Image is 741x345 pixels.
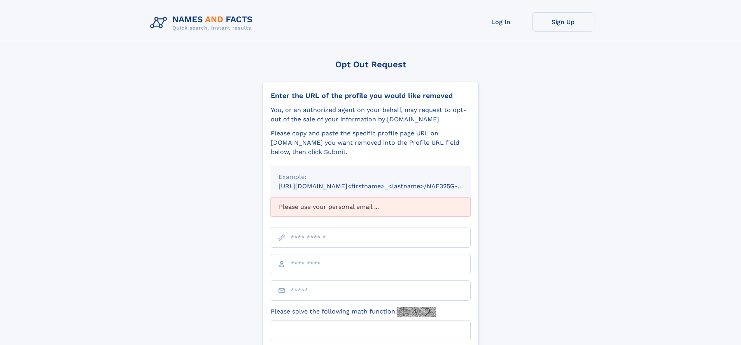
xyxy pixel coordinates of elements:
div: Example: [279,172,463,182]
div: Enter the URL of the profile you would like removed [271,91,471,100]
div: Please use your personal email ... [271,197,471,217]
small: [URL][DOMAIN_NAME]<firstname>_<lastname>/NAF325G-xxxxxxxx [279,182,485,190]
a: Sign Up [532,12,594,32]
div: Opt Out Request [263,60,479,69]
a: Log In [470,12,532,32]
img: Logo Names and Facts [147,12,259,33]
div: You, or an authorized agent on your behalf, may request to opt-out of the sale of your informatio... [271,105,471,124]
div: Please copy and paste the specific profile page URL on [DOMAIN_NAME] you want removed into the Pr... [271,129,471,157]
label: Please solve the following math function: [271,307,436,317]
